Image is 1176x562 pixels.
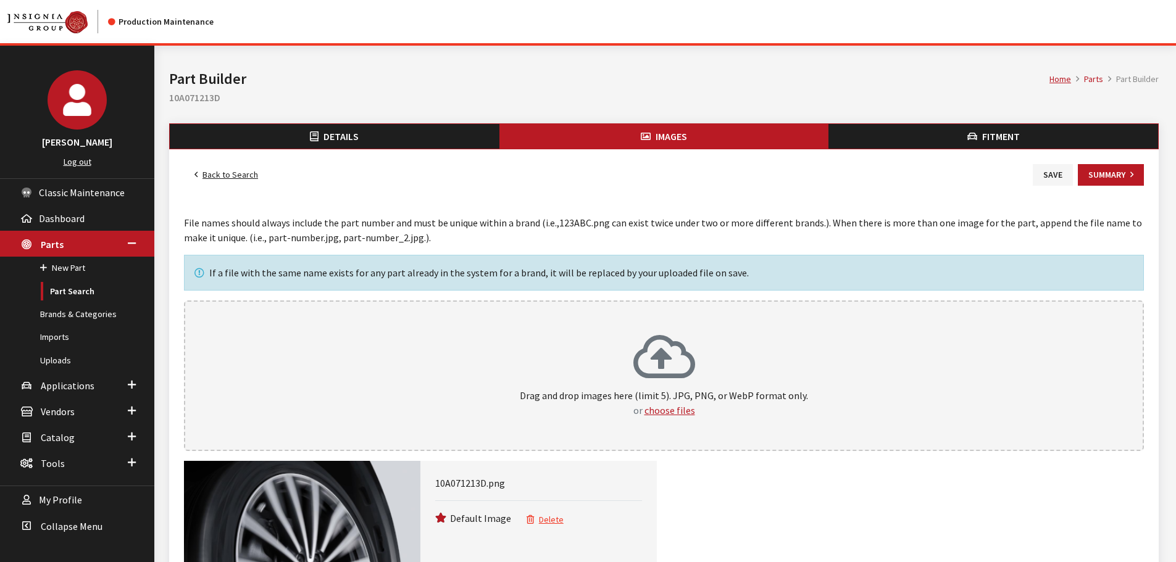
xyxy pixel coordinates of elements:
[169,90,1159,105] h2: 10A071213D
[184,164,269,186] a: Back to Search
[41,405,75,418] span: Vendors
[450,511,511,526] label: Default Image
[499,124,829,149] button: Images
[184,255,1144,291] div: If a file with the same name exists for any part already in the system for a brand, it will be re...
[1033,164,1073,186] button: Save
[1071,73,1103,86] li: Parts
[656,130,687,143] span: Images
[108,15,214,28] div: Production Maintenance
[1078,164,1144,186] button: Summary
[41,431,75,444] span: Catalog
[7,10,108,33] a: Insignia Group logo
[169,68,1049,90] h1: Part Builder
[41,238,64,250] span: Parts
[982,130,1020,143] span: Fitment
[633,404,643,416] span: or
[64,156,91,167] a: Log out
[41,520,102,532] span: Collapse Menu
[41,379,94,392] span: Applications
[7,11,88,33] img: Catalog Maintenance
[1049,73,1071,85] a: Home
[12,134,142,149] h3: [PERSON_NAME]
[41,457,65,469] span: Tools
[198,388,1130,418] p: Drag and drop images here (limit 5). JPG, PNG, or WebP format only.
[828,124,1158,149] button: Fitment
[39,186,125,199] span: Classic Maintenance
[644,403,695,418] button: choose files
[526,513,564,527] button: Delete
[435,476,642,501] p: 10A071213D.png
[39,494,82,506] span: My Profile
[170,124,499,149] button: Details
[184,215,1144,245] p: File names should always include the part number and must be unique within a brand (i.e.,123ABC.p...
[48,70,107,130] img: Cheyenne Dorton
[1103,73,1159,86] li: Part Builder
[39,212,85,225] span: Dashboard
[323,130,359,143] span: Details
